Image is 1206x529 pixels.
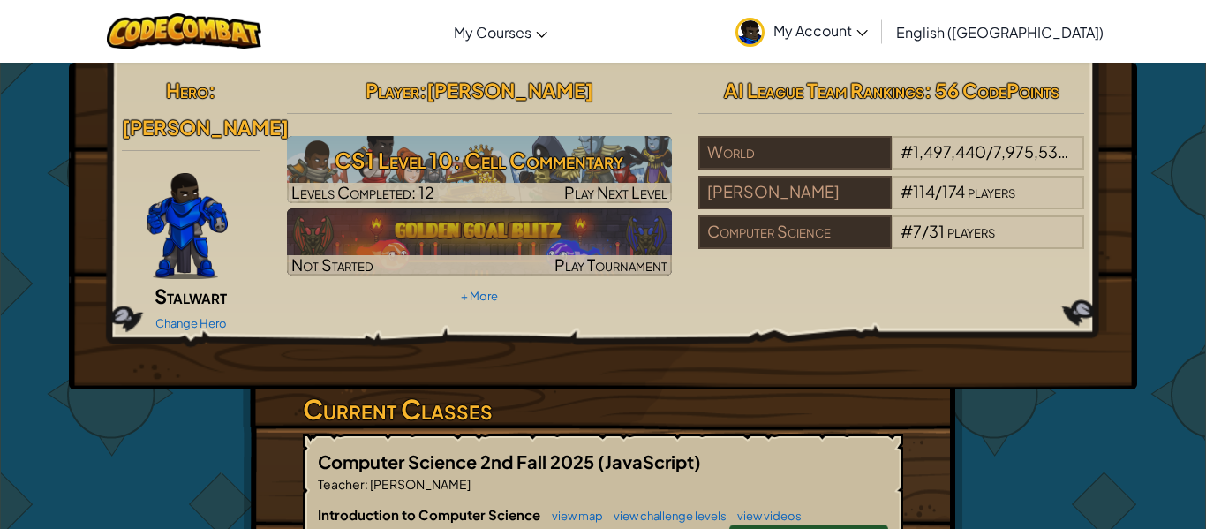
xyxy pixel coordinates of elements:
span: 31 [929,221,945,241]
span: Not Started [291,254,373,275]
span: Play Tournament [554,254,667,275]
span: My Account [773,21,868,40]
a: Change Hero [155,316,227,330]
div: World [698,136,891,170]
a: Computer Science#7/31players [698,232,1084,253]
span: AI League Team Rankings [724,78,924,102]
img: Gordon-selection-pose.png [147,173,228,279]
span: Computer Science 2nd Fall 2025 [318,450,598,472]
img: CodeCombat logo [107,13,261,49]
a: Play Next Level [287,136,673,203]
span: players [947,221,995,241]
a: My Courses [445,8,556,56]
a: view map [543,509,603,523]
span: My Courses [454,23,531,42]
span: / [935,181,942,201]
a: view videos [728,509,802,523]
span: 1,497,440 [913,141,986,162]
span: Hero [166,78,208,102]
span: 174 [942,181,965,201]
span: players [1069,141,1117,162]
span: Stalwart [155,283,227,308]
h3: CS1 Level 10: Cell Commentary [287,140,673,180]
span: [PERSON_NAME] [426,78,593,102]
span: English ([GEOGRAPHIC_DATA]) [896,23,1104,42]
span: Teacher [318,476,365,492]
div: Computer Science [698,215,891,249]
span: # [901,181,913,201]
a: [PERSON_NAME]#114/174players [698,193,1084,213]
h3: Current Classes [303,389,903,429]
span: : [208,78,215,102]
a: + More [461,289,498,303]
span: # [901,221,913,241]
span: players [968,181,1015,201]
a: My Account [727,4,877,59]
img: CS1 Level 10: Cell Commentary [287,136,673,203]
a: English ([GEOGRAPHIC_DATA]) [887,8,1112,56]
span: 7,975,537 [993,141,1068,162]
span: : [365,476,368,492]
a: World#1,497,440/7,975,537players [698,153,1084,173]
span: Levels Completed: 12 [291,182,434,202]
div: [PERSON_NAME] [698,176,891,209]
span: Play Next Level [564,182,667,202]
span: Player [366,78,419,102]
span: / [922,221,929,241]
a: Not StartedPlay Tournament [287,208,673,276]
a: view challenge levels [605,509,727,523]
span: 114 [913,181,935,201]
span: Introduction to Computer Science [318,506,543,523]
span: 7 [913,221,922,241]
span: / [986,141,993,162]
img: avatar [735,18,765,47]
span: : [419,78,426,102]
span: [PERSON_NAME] [368,476,471,492]
span: (JavaScript) [598,450,701,472]
span: # [901,141,913,162]
img: Golden Goal [287,208,673,276]
span: [PERSON_NAME] [122,115,289,140]
span: : 56 CodePoints [924,78,1059,102]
